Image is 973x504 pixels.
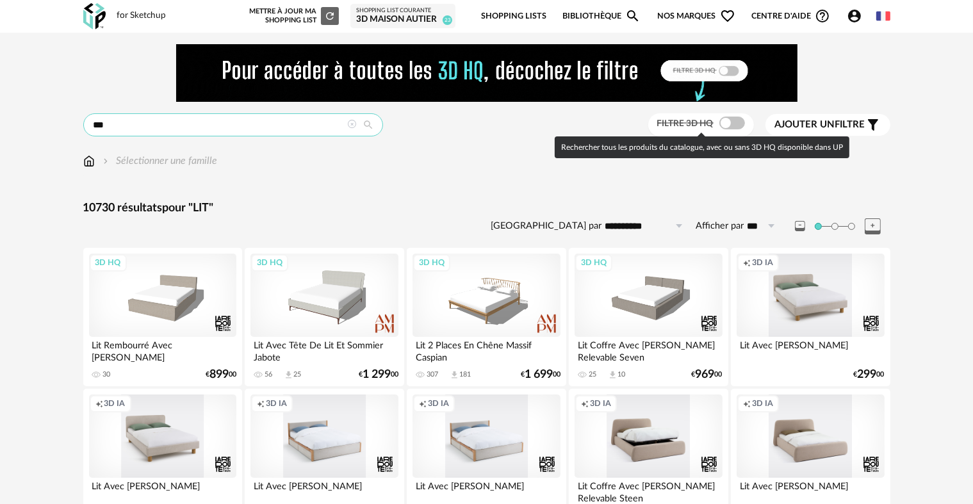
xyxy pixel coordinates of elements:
[865,117,881,133] span: Filter icon
[407,248,566,386] a: 3D HQ Lit 2 Places En Chêne Massif Caspian 307 Download icon 181 €1 69900
[847,8,862,24] span: Account Circle icon
[117,10,167,22] div: for Sketchup
[428,398,449,409] span: 3D IA
[575,478,722,503] div: Lit Coffre Avec [PERSON_NAME] Relevable Steen
[521,370,560,379] div: € 00
[765,114,890,136] button: Ajouter unfiltre Filter icon
[743,257,751,268] span: Creation icon
[443,15,452,25] span: 23
[775,120,835,129] span: Ajouter un
[569,248,728,386] a: 3D HQ Lit Coffre Avec [PERSON_NAME] Relevable Seven 25 Download icon 10 €96900
[356,7,450,26] a: Shopping List courante 3D maison autier 23
[815,8,830,24] span: Help Circle Outline icon
[90,254,127,271] div: 3D HQ
[847,8,868,24] span: Account Circle icon
[83,248,242,386] a: 3D HQ Lit Rembourré Avec [PERSON_NAME] 30 €89900
[89,478,236,503] div: Lit Avec [PERSON_NAME]
[176,44,797,102] img: FILTRE%20HQ%20NEW_V1%20(4).gif
[737,478,884,503] div: Lit Avec [PERSON_NAME]
[413,254,450,271] div: 3D HQ
[575,337,722,362] div: Lit Coffre Avec [PERSON_NAME] Relevable Seven
[101,154,218,168] div: Sélectionner une famille
[265,370,272,379] div: 56
[491,220,602,232] label: [GEOGRAPHIC_DATA] par
[731,248,890,386] a: Creation icon 3D IA Lit Avec [PERSON_NAME] €29900
[581,398,589,409] span: Creation icon
[562,1,641,31] a: BibliothèqueMagnify icon
[247,7,339,25] div: Mettre à jour ma Shopping List
[450,370,459,380] span: Download icon
[617,370,625,379] div: 10
[324,12,336,19] span: Refresh icon
[206,370,236,379] div: € 00
[257,398,265,409] span: Creation icon
[751,8,830,24] span: Centre d'aideHelp Circle Outline icon
[590,398,611,409] span: 3D IA
[555,136,849,158] div: Rechercher tous les produits du catalogue, avec ou sans 3D HQ disponible dans UP
[83,3,106,29] img: OXP
[250,478,398,503] div: Lit Avec [PERSON_NAME]
[696,370,715,379] span: 969
[775,118,865,131] span: filtre
[103,370,111,379] div: 30
[854,370,885,379] div: € 00
[692,370,723,379] div: € 00
[266,398,287,409] span: 3D IA
[413,337,560,362] div: Lit 2 Places En Chêne Massif Caspian
[459,370,471,379] div: 181
[284,370,293,380] span: Download icon
[89,337,236,362] div: Lit Rembourré Avec [PERSON_NAME]
[720,8,735,24] span: Heart Outline icon
[608,370,617,380] span: Download icon
[359,370,398,379] div: € 00
[752,398,773,409] span: 3D IA
[356,7,450,15] div: Shopping List courante
[250,337,398,362] div: Lit Avec Tête De Lit Et Sommier Jabote
[209,370,229,379] span: 899
[413,478,560,503] div: Lit Avec [PERSON_NAME]
[743,398,751,409] span: Creation icon
[419,398,427,409] span: Creation icon
[83,154,95,168] img: svg+xml;base64,PHN2ZyB3aWR0aD0iMTYiIGhlaWdodD0iMTciIHZpZXdCb3g9IjAgMCAxNiAxNyIgZmlsbD0ibm9uZSIgeG...
[101,154,111,168] img: svg+xml;base64,PHN2ZyB3aWR0aD0iMTYiIGhlaWdodD0iMTYiIHZpZXdCb3g9IjAgMCAxNiAxNiIgZmlsbD0ibm9uZSIgeG...
[251,254,288,271] div: 3D HQ
[752,257,773,268] span: 3D IA
[696,220,744,232] label: Afficher par
[525,370,553,379] span: 1 699
[737,337,884,362] div: Lit Avec [PERSON_NAME]
[83,201,890,216] div: 10730 résultats
[876,9,890,23] img: fr
[858,370,877,379] span: 299
[363,370,391,379] span: 1 299
[427,370,438,379] div: 307
[481,1,546,31] a: Shopping Lists
[356,14,450,26] div: 3D maison autier
[104,398,126,409] span: 3D IA
[657,1,735,31] span: Nos marques
[657,119,714,128] span: Filtre 3D HQ
[245,248,404,386] a: 3D HQ Lit Avec Tête De Lit Et Sommier Jabote 56 Download icon 25 €1 29900
[589,370,596,379] div: 25
[625,8,641,24] span: Magnify icon
[163,202,214,214] span: pour "LIT"
[575,254,612,271] div: 3D HQ
[293,370,301,379] div: 25
[95,398,103,409] span: Creation icon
